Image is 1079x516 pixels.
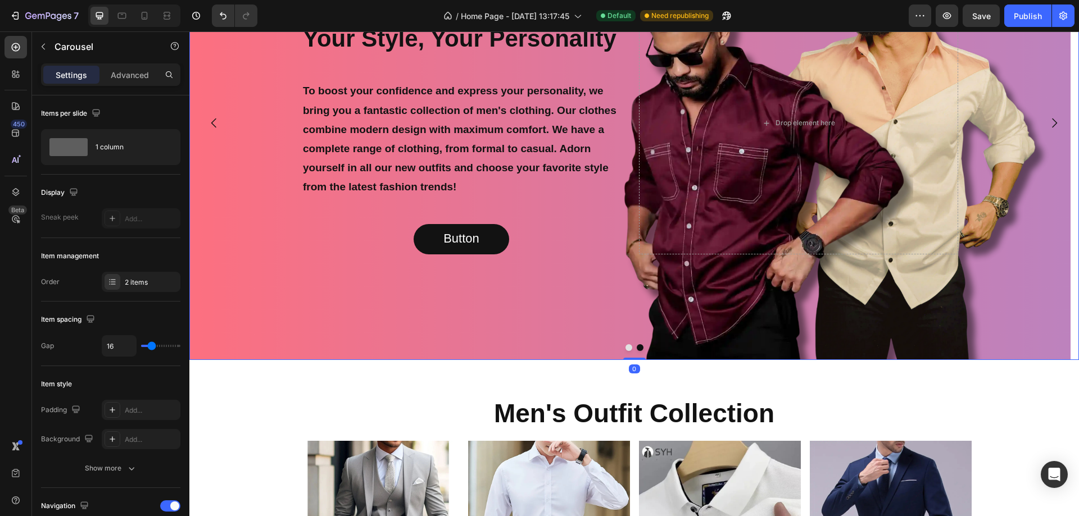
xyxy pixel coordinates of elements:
[254,200,290,214] span: Button
[111,69,149,81] p: Advanced
[41,403,83,418] div: Padding
[125,435,178,445] div: Add...
[963,4,1000,27] button: Save
[41,379,72,389] div: Item style
[74,9,79,22] p: 7
[651,11,709,21] span: Need republishing
[305,367,585,396] strong: Men's Outfit Collection
[8,206,27,214] div: Beta
[41,312,97,327] div: Item spacing
[972,11,991,21] span: Save
[114,50,430,165] p: To boost your confidence and express your personality, we bring you a fantastic collection of men...
[41,432,96,447] div: Background
[1014,10,1042,22] div: Publish
[41,277,60,287] div: Order
[1041,461,1068,488] div: Open Intercom Messenger
[56,69,87,81] p: Settings
[41,251,99,261] div: Item management
[85,463,137,474] div: Show more
[55,40,150,53] p: Carousel
[189,31,1079,516] iframe: Design area
[41,106,103,121] div: Items per slide
[41,212,79,222] div: Sneak peek
[849,76,881,107] button: Carousel Next Arrow
[212,4,257,27] div: Undo/Redo
[4,4,84,27] button: 7
[125,405,178,415] div: Add...
[447,313,454,319] button: Dot
[41,341,54,351] div: Gap
[439,333,451,342] div: 0
[96,134,164,160] div: 1 column
[607,11,631,21] span: Default
[41,185,80,200] div: Display
[224,193,320,223] button: <p><span style="font-size:22px;">Button</span></p>
[125,277,178,287] div: 2 items
[11,120,27,129] div: 450
[1004,4,1051,27] button: Publish
[461,10,569,22] span: Home Page - [DATE] 13:17:45
[586,87,646,96] div: Drop element here
[436,313,443,319] button: Dot
[41,499,91,514] div: Navigation
[102,336,136,356] input: Auto
[456,10,459,22] span: /
[41,458,180,478] button: Show more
